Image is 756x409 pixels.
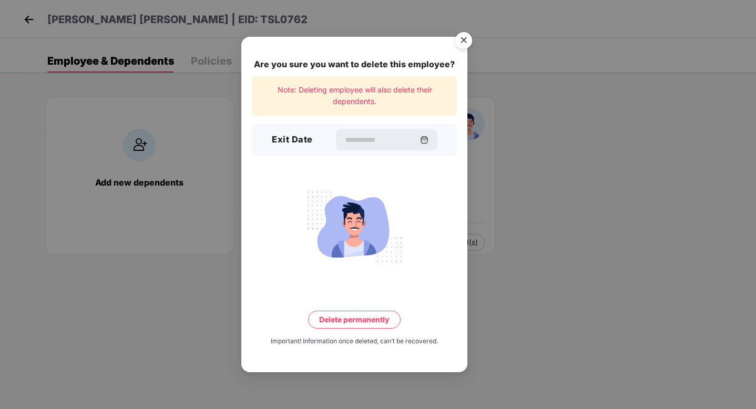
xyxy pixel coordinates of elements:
h3: Exit Date [272,133,313,147]
div: Note: Deleting employee will also delete their dependents. [252,76,457,116]
img: svg+xml;base64,PHN2ZyB4bWxucz0iaHR0cDovL3d3dy53My5vcmcvMjAwMC9zdmciIHdpZHRoPSI1NiIgaGVpZ2h0PSI1Ni... [449,27,478,56]
img: svg+xml;base64,PHN2ZyBpZD0iQ2FsZW5kYXItMzJ4MzIiIHhtbG5zPSJodHRwOi8vd3d3LnczLm9yZy8yMDAwL3N2ZyIgd2... [420,136,428,144]
div: Important! Information once deleted, can’t be recovered. [271,336,438,346]
img: svg+xml;base64,PHN2ZyB4bWxucz0iaHR0cDovL3d3dy53My5vcmcvMjAwMC9zdmciIHdpZHRoPSIyMjQiIGhlaWdodD0iMT... [295,185,413,267]
div: Are you sure you want to delete this employee? [252,58,457,71]
button: Close [449,27,477,55]
button: Delete permanently [308,310,401,328]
